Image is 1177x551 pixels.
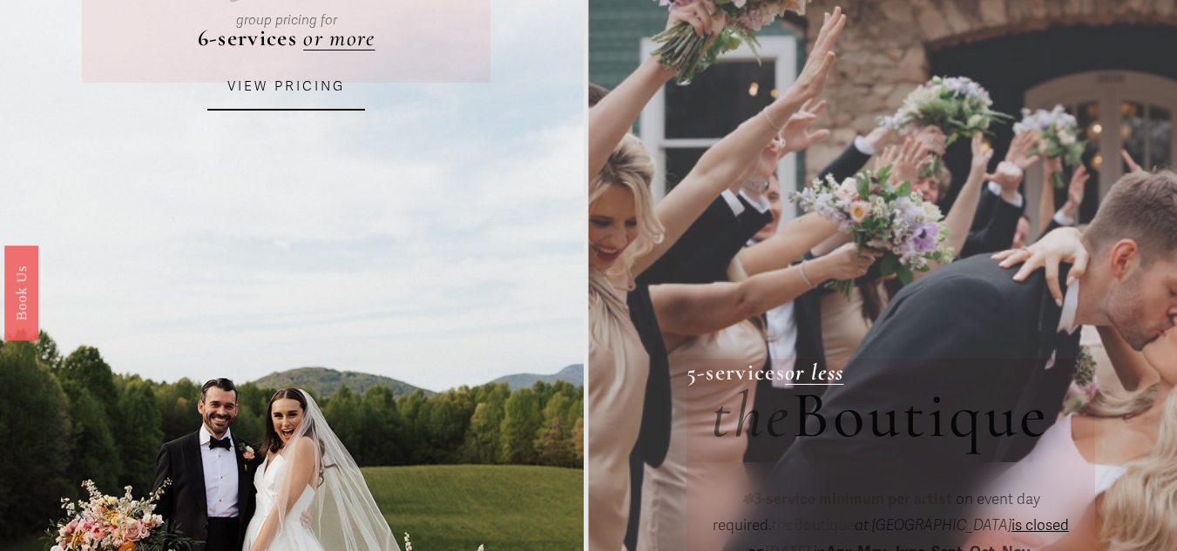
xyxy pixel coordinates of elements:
a: VIEW PRICING [207,64,364,111]
em: at [GEOGRAPHIC_DATA] [855,516,1011,534]
span: Boutique [792,376,1050,455]
em: ✽ [741,490,754,508]
a: or less [785,358,843,386]
span: is closed [1011,516,1069,534]
strong: 3-service minimum per artist [754,490,952,508]
strong: 5-services [687,358,785,386]
span: Boutique [772,516,855,534]
a: Book Us [4,245,38,339]
em: the [711,376,792,455]
em: group pricing for [236,12,337,28]
em: the [772,516,794,534]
